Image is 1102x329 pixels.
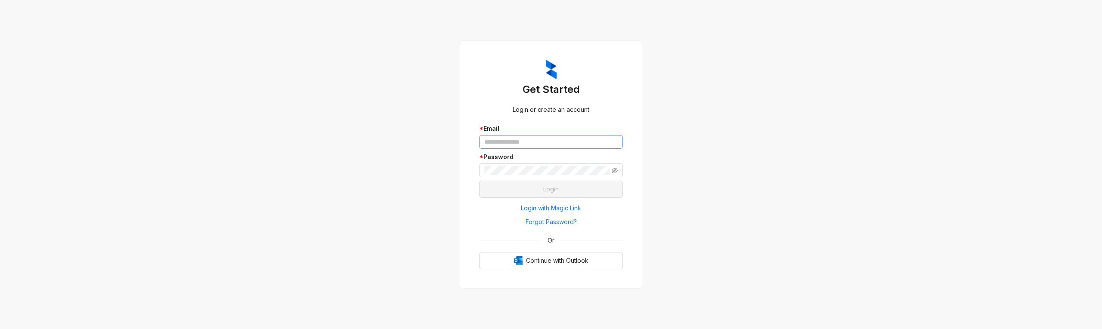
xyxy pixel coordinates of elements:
span: Or [542,236,560,245]
button: Login with Magic Link [479,201,623,215]
span: Continue with Outlook [526,256,588,265]
img: ZumaIcon [546,60,557,80]
img: Outlook [514,256,523,265]
span: eye-invisible [612,167,618,173]
div: Login or create an account [479,105,623,114]
div: Email [479,124,623,133]
div: Password [479,152,623,162]
button: Login [479,181,623,198]
h3: Get Started [479,83,623,96]
button: OutlookContinue with Outlook [479,252,623,269]
span: Login with Magic Link [521,203,581,213]
span: Forgot Password? [526,217,577,227]
button: Forgot Password? [479,215,623,229]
